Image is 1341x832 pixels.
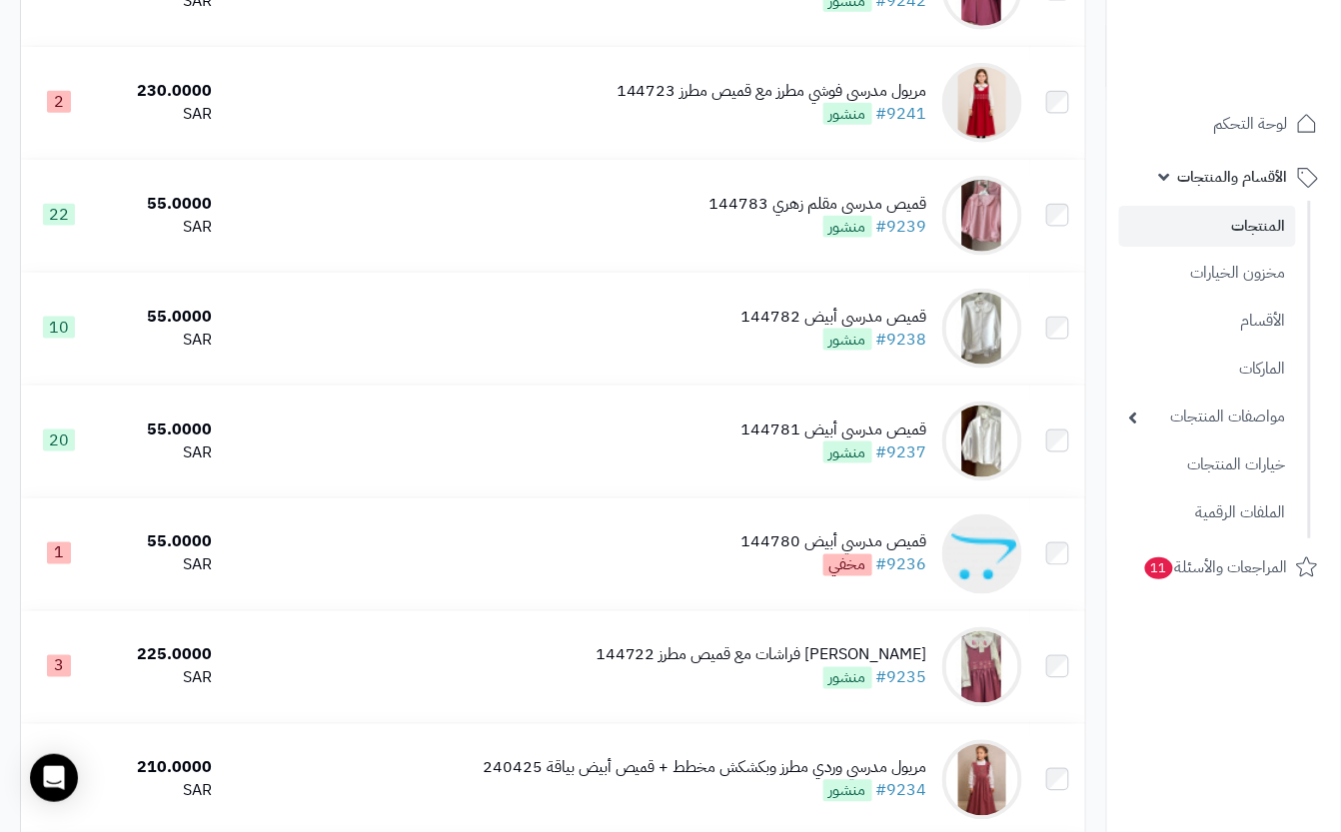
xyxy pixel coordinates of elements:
[105,667,212,690] div: SAR
[105,757,212,780] div: 210.0000
[876,553,927,577] a: #9236
[1119,206,1296,247] a: المنتجات
[596,644,927,667] div: [PERSON_NAME] فراشات مع قميص مطرز 144722
[1145,557,1173,579] span: 11
[741,306,927,329] div: قميص مدرسي أبيض 144782
[823,103,872,125] span: منشور
[823,329,872,351] span: منشور
[1119,491,1296,534] a: الملفات الرقمية
[47,91,71,113] span: 2
[876,666,927,690] a: #9235
[105,554,212,577] div: SAR
[105,644,212,667] div: 225.0000
[47,542,71,564] span: 1
[942,514,1022,594] img: قميص مدرسي أبيض 144780
[876,102,927,126] a: #9241
[1119,543,1329,591] a: المراجعات والأسئلة11
[1178,163,1288,191] span: الأقسام والمنتجات
[617,80,927,103] div: مريول مدرسي فوشي مطرز مع قميص مطرز 144723
[1119,348,1296,391] a: الماركات
[105,329,212,352] div: SAR
[105,80,212,103] div: 230.0000
[105,306,212,329] div: 55.0000
[43,317,75,339] span: 10
[1119,300,1296,343] a: الأقسام
[1143,553,1288,581] span: المراجعات والأسئلة
[105,780,212,803] div: SAR
[105,103,212,126] div: SAR
[105,441,212,464] div: SAR
[1205,51,1322,93] img: logo-2.png
[1119,100,1329,148] a: لوحة التحكم
[942,402,1022,481] img: قميص مدرسي أبيض 144781
[823,216,872,238] span: منشور
[823,780,872,802] span: منشور
[1119,396,1296,438] a: مواصفات المنتجات
[105,531,212,554] div: 55.0000
[105,418,212,441] div: 55.0000
[1119,252,1296,295] a: مخزون الخيارات
[942,289,1022,369] img: قميص مدرسي أبيض 144782
[876,328,927,352] a: #9238
[823,554,872,576] span: مخفي
[942,627,1022,707] img: مريول مدرسي وردي مطرز فراشات مع قميص مطرز 144722
[47,655,71,677] span: 3
[483,757,927,780] div: مريول مدرسي وردي مطرز وبكشكش مخطط + قميص أبيض بياقة 240425
[105,216,212,239] div: SAR
[823,441,872,463] span: منشور
[1214,110,1288,138] span: لوحة التحكم
[43,429,75,451] span: 20
[876,440,927,464] a: #9237
[1119,443,1296,486] a: خيارات المنتجات
[942,63,1022,143] img: مريول مدرسي فوشي مطرز مع قميص مطرز 144723
[942,740,1022,820] img: مريول مدرسي وردي مطرز وبكشكش مخطط + قميص أبيض بياقة 240425
[876,779,927,803] a: #9234
[876,215,927,239] a: #9239
[43,204,75,226] span: 22
[823,667,872,689] span: منشور
[709,193,927,216] div: قميص مدرسي مقلم زهري 144783
[942,176,1022,256] img: قميص مدرسي مقلم زهري 144783
[741,531,927,554] div: قميص مدرسي أبيض 144780
[105,193,212,216] div: 55.0000
[30,754,78,802] div: Open Intercom Messenger
[741,418,927,441] div: قميص مدرسي أبيض 144781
